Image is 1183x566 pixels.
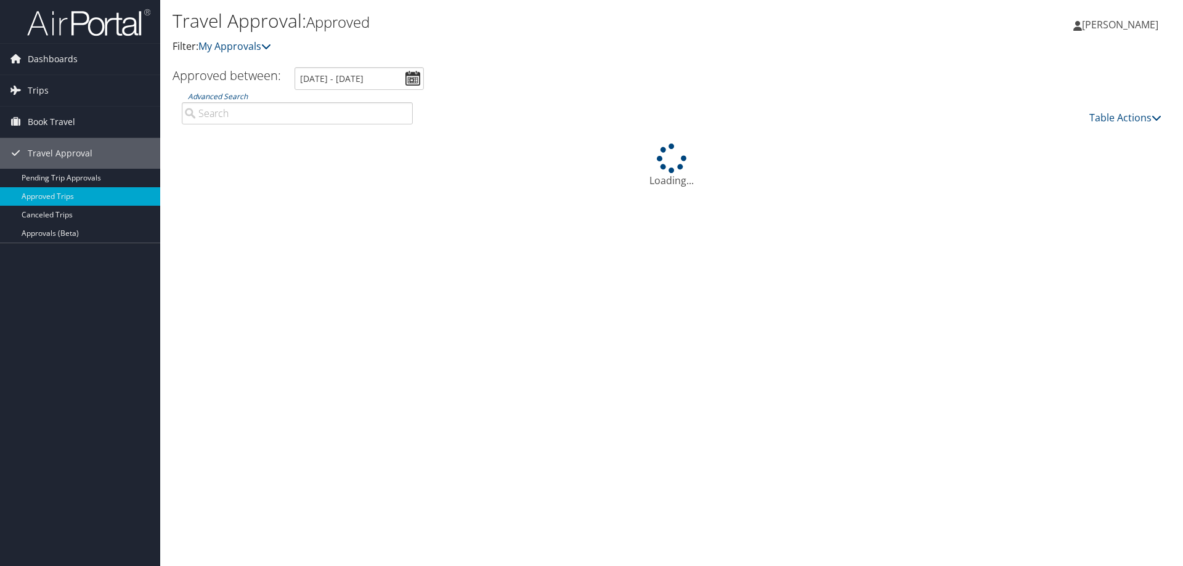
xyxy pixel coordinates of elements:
[1082,18,1158,31] span: [PERSON_NAME]
[173,39,838,55] p: Filter:
[28,107,75,137] span: Book Travel
[173,8,838,34] h1: Travel Approval:
[173,67,281,84] h3: Approved between:
[1073,6,1171,43] a: [PERSON_NAME]
[306,12,370,32] small: Approved
[28,138,92,169] span: Travel Approval
[182,102,413,124] input: Advanced Search
[173,144,1171,188] div: Loading...
[198,39,271,53] a: My Approvals
[27,8,150,37] img: airportal-logo.png
[28,75,49,106] span: Trips
[188,91,248,102] a: Advanced Search
[1089,111,1161,124] a: Table Actions
[28,44,78,75] span: Dashboards
[295,67,424,90] input: [DATE] - [DATE]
